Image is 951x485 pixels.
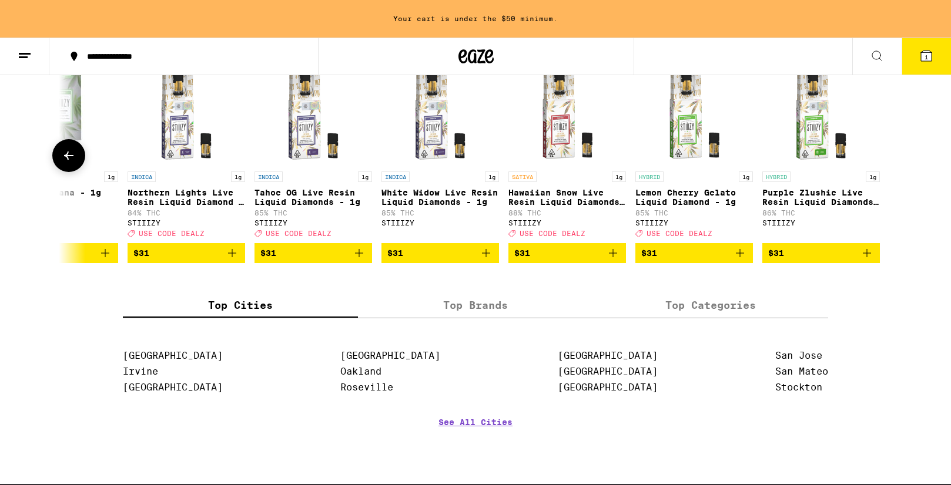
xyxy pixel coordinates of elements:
[635,219,753,227] div: STIIIZY
[255,188,372,207] p: Tahoe OG Live Resin Liquid Diamonds - 1g
[508,219,626,227] div: STIIIZY
[925,53,928,60] span: 1
[635,171,664,182] p: HYBRID
[123,350,223,361] a: [GEOGRAPHIC_DATA]
[255,209,372,217] p: 85% THC
[381,243,499,263] button: Add to bag
[123,292,828,318] div: tabs
[762,171,791,182] p: HYBRID
[508,243,626,263] button: Add to bag
[508,209,626,217] p: 88% THC
[558,382,658,393] a: [GEOGRAPHIC_DATA]
[387,248,403,258] span: $31
[514,248,530,258] span: $31
[508,188,626,207] p: Hawaiian Snow Live Resin Liquid Diamonds - 1g
[762,243,880,263] button: Add to bag
[902,38,951,75] button: 1
[128,209,245,217] p: 84% THC
[128,188,245,207] p: Northern Lights Live Resin Liquid Diamond - 1g
[641,248,657,258] span: $31
[520,230,585,237] span: USE CODE DEALZ
[255,219,372,227] div: STIIIZY
[358,171,372,182] p: 1g
[775,382,822,393] a: Stockton
[381,48,499,243] a: Open page for White Widow Live Resin Liquid Diamonds - 1g from STIIIZY
[128,171,156,182] p: INDICA
[139,230,205,237] span: USE CODE DEALZ
[255,171,283,182] p: INDICA
[635,209,753,217] p: 85% THC
[340,366,381,377] a: Oakland
[508,48,626,243] a: Open page for Hawaiian Snow Live Resin Liquid Diamonds - 1g from STIIIZY
[635,243,753,263] button: Add to bag
[128,243,245,263] button: Add to bag
[128,48,245,166] img: STIIIZY - Northern Lights Live Resin Liquid Diamond - 1g
[558,366,658,377] a: [GEOGRAPHIC_DATA]
[647,230,712,237] span: USE CODE DEALZ
[508,171,537,182] p: SATIVA
[1,200,118,207] p: 87% THC
[1,1,642,85] button: Redirect to URL
[508,48,626,166] img: STIIIZY - Hawaiian Snow Live Resin Liquid Diamonds - 1g
[762,209,880,217] p: 86% THC
[123,366,158,377] a: Irvine
[762,188,880,207] p: Purple Zlushie Live Resin Liquid Diamonds - 1g
[762,48,880,166] img: STIIIZY - Purple Zlushie Live Resin Liquid Diamonds - 1g
[123,292,358,318] label: Top Cities
[260,248,276,258] span: $31
[255,48,372,243] a: Open page for Tahoe OG Live Resin Liquid Diamonds - 1g from STIIIZY
[255,243,372,263] button: Add to bag
[1,48,118,166] img: STIIIZY - OG - Strawnana - 1g
[1,243,118,263] button: Add to bag
[381,188,499,207] p: White Widow Live Resin Liquid Diamonds - 1g
[739,171,753,182] p: 1g
[558,350,658,361] a: [GEOGRAPHIC_DATA]
[768,248,784,258] span: $31
[381,209,499,217] p: 85% THC
[381,171,410,182] p: INDICA
[123,382,223,393] a: [GEOGRAPHIC_DATA]
[1,210,118,217] div: STIIIZY
[381,48,499,166] img: STIIIZY - White Widow Live Resin Liquid Diamonds - 1g
[866,171,880,182] p: 1g
[762,219,880,227] div: STIIIZY
[485,171,499,182] p: 1g
[775,366,828,377] a: San Mateo
[340,350,440,361] a: [GEOGRAPHIC_DATA]
[762,48,880,243] a: Open page for Purple Zlushie Live Resin Liquid Diamonds - 1g from STIIIZY
[128,48,245,243] a: Open page for Northern Lights Live Resin Liquid Diamond - 1g from STIIIZY
[635,48,753,243] a: Open page for Lemon Cherry Gelato Liquid Diamond - 1g from STIIIZY
[255,48,372,166] img: STIIIZY - Tahoe OG Live Resin Liquid Diamonds - 1g
[358,292,593,318] label: Top Brands
[593,292,828,318] label: Top Categories
[381,219,499,227] div: STIIIZY
[635,188,753,207] p: Lemon Cherry Gelato Liquid Diamond - 1g
[104,171,118,182] p: 1g
[266,230,331,237] span: USE CODE DEALZ
[635,48,753,166] img: STIIIZY - Lemon Cherry Gelato Liquid Diamond - 1g
[775,350,822,361] a: San Jose
[612,171,626,182] p: 1g
[231,171,245,182] p: 1g
[133,248,149,258] span: $31
[7,8,85,18] span: Hi. Need any help?
[340,382,393,393] a: Roseville
[128,219,245,227] div: STIIIZY
[1,188,118,197] p: OG - Strawnana - 1g
[438,417,513,461] a: See All Cities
